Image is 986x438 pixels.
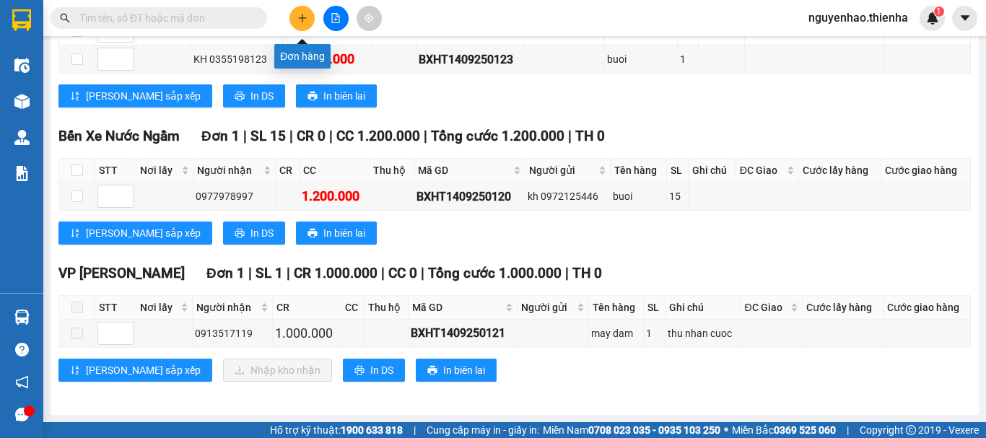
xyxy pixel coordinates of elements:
[799,159,881,183] th: Cước lấy hàng
[250,225,274,241] span: In DS
[196,299,258,315] span: Người nhận
[195,325,271,341] div: 0913517119
[256,265,283,281] span: SL 1
[331,13,341,23] span: file-add
[58,265,185,281] span: VP [PERSON_NAME]
[611,159,667,183] th: Tên hàng
[300,159,370,183] th: CC
[58,359,212,382] button: sort-ascending[PERSON_NAME] sắp xếp
[296,84,377,108] button: printerIn biên lai
[424,128,427,144] span: |
[302,186,367,206] div: 1.200.000
[235,228,245,240] span: printer
[745,299,788,315] span: ĐC Giao
[607,51,675,67] div: buoi
[14,94,30,109] img: warehouse-icon
[343,359,405,382] button: printerIn DS
[275,323,339,343] div: 1.000.000
[529,162,595,178] span: Người gửi
[307,228,318,240] span: printer
[270,422,403,438] span: Hỗ trợ kỹ thuật:
[543,422,720,438] span: Miền Nam
[521,299,573,315] span: Người gửi
[388,265,417,281] span: CC 0
[724,427,728,433] span: ⚪️
[906,425,916,435] span: copyright
[223,359,332,382] button: downloadNhập kho nhận
[774,424,836,436] strong: 0369 525 060
[250,88,274,104] span: In DS
[276,159,299,183] th: CR
[193,51,280,67] div: KH 0355198123
[666,296,741,320] th: Ghi chú
[323,225,365,241] span: In biên lai
[336,128,420,144] span: CC 1.200.000
[95,296,136,320] th: STT
[329,128,333,144] span: |
[644,296,666,320] th: SL
[427,422,539,438] span: Cung cấp máy in - giấy in:
[427,365,437,377] span: printer
[223,222,285,245] button: printerIn DS
[296,222,377,245] button: printerIn biên lai
[235,91,245,102] span: printer
[669,188,686,204] div: 15
[307,49,370,69] div: 100.000
[15,343,29,356] span: question-circle
[86,88,201,104] span: [PERSON_NAME] sắp xếp
[248,265,252,281] span: |
[243,128,247,144] span: |
[528,188,607,204] div: kh 0972125446
[14,166,30,181] img: solution-icon
[86,362,201,378] span: [PERSON_NAME] sắp xếp
[58,84,212,108] button: sort-ascending[PERSON_NAME] sắp xếp
[936,6,941,17] span: 1
[58,128,180,144] span: Bến Xe Nước Ngầm
[197,162,261,178] span: Người nhận
[568,128,572,144] span: |
[323,88,365,104] span: In biên lai
[370,159,415,183] th: Thu hộ
[934,6,944,17] sup: 1
[414,183,525,211] td: BXHT1409250120
[287,265,290,281] span: |
[70,365,80,377] span: sort-ascending
[250,128,286,144] span: SL 15
[443,362,485,378] span: In biên lai
[428,265,562,281] span: Tổng cước 1.000.000
[416,188,523,206] div: BXHT1409250120
[79,10,250,26] input: Tìm tên, số ĐT hoặc mã đơn
[884,296,971,320] th: Cước giao hàng
[341,424,403,436] strong: 1900 633 818
[667,159,689,183] th: SL
[365,296,409,320] th: Thu hộ
[412,299,502,315] span: Mã GD
[15,408,29,421] span: message
[575,128,605,144] span: TH 0
[613,188,664,204] div: buoi
[357,6,382,31] button: aim
[14,310,30,325] img: warehouse-icon
[223,84,285,108] button: printerIn DS
[289,6,315,31] button: plus
[797,9,920,27] span: nguyenhao.thienha
[60,13,70,23] span: search
[416,359,497,382] button: printerIn biên lai
[959,12,972,25] span: caret-down
[381,265,385,281] span: |
[354,365,365,377] span: printer
[289,128,293,144] span: |
[12,9,31,31] img: logo-vxr
[926,12,939,25] img: icon-new-feature
[847,422,849,438] span: |
[689,159,736,183] th: Ghi chú
[70,91,80,102] span: sort-ascending
[206,265,245,281] span: Đơn 1
[588,424,720,436] strong: 0708 023 035 - 0935 103 250
[140,162,178,178] span: Nơi lấy
[740,162,784,178] span: ĐC Giao
[140,299,178,315] span: Nơi lấy
[414,422,416,438] span: |
[364,13,374,23] span: aim
[323,6,349,31] button: file-add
